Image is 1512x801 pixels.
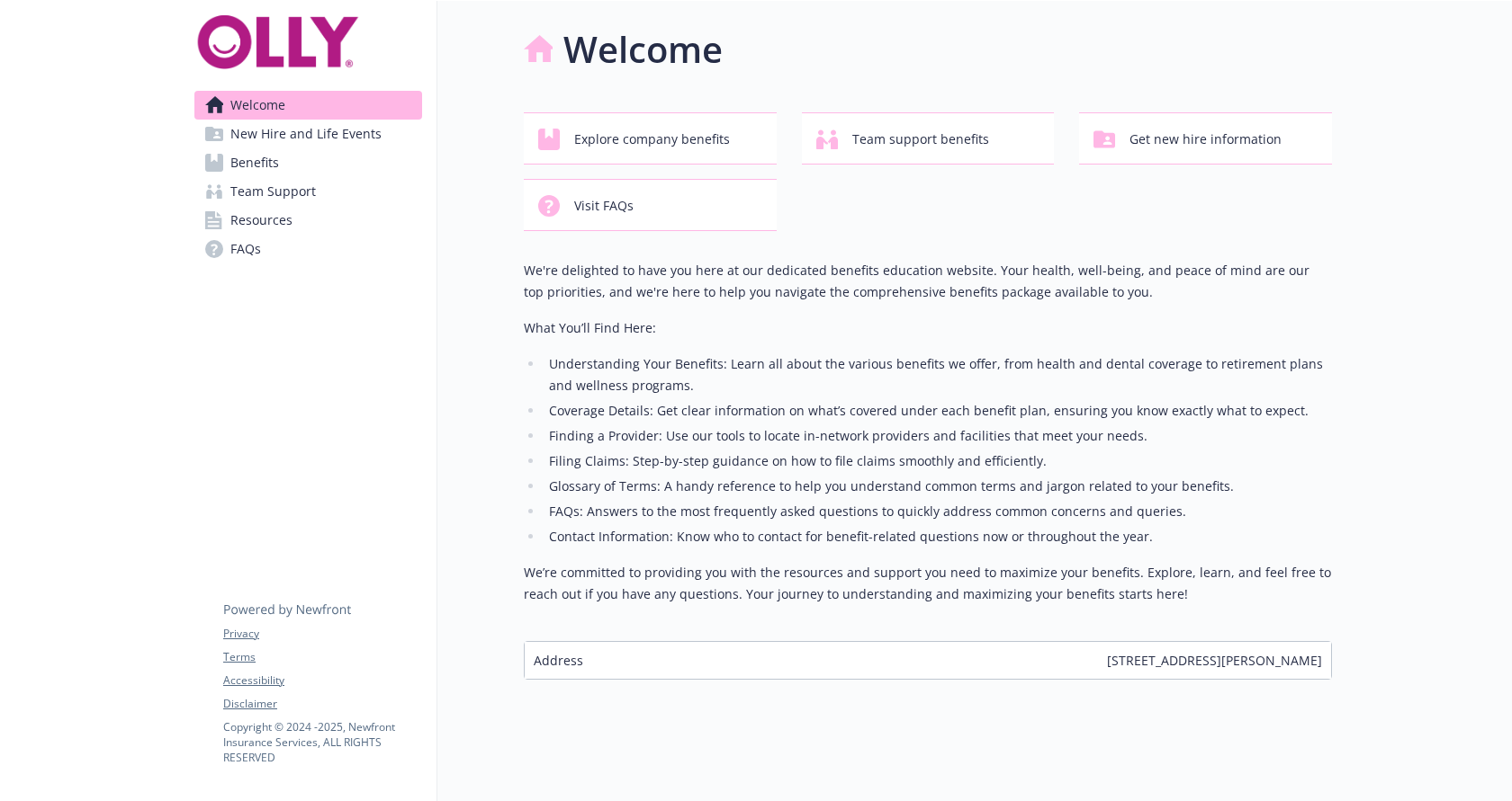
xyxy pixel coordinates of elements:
button: Visit FAQs [524,179,777,231]
a: Resources [194,206,422,235]
a: FAQs [194,235,422,263]
span: Team support benefits [852,122,989,156]
p: What You’ll Find Here: [524,317,1332,339]
button: Explore company benefits [524,112,777,165]
span: Resources [230,206,292,235]
span: Get new hire information [1129,122,1282,156]
a: Disclaimer [223,696,421,712]
span: FAQs [230,235,261,263]
a: Terms [223,649,421,665]
a: Accessibility [223,672,421,689]
li: FAQs: Answers to the most frequently asked questions to quickly address common concerns and queries. [544,501,1332,522]
li: Finding a Provider: Use our tools to locate in-network providers and facilities that meet your ne... [544,425,1332,447]
a: Privacy [223,626,421,642]
li: Understanding Your Benefits: Learn all about the various benefits we offer, from health and denta... [544,353,1332,396]
span: Visit FAQs [574,189,634,223]
span: Explore company benefits [574,122,730,156]
p: Copyright © 2024 - 2025 , Newfront Insurance Services, ALL RIGHTS RESERVED [223,719,421,765]
li: Coverage Details: Get clear information on what’s covered under each benefit plan, ensuring you k... [544,400,1332,422]
li: Glossary of Terms: A handy reference to help you understand common terms and jargon related to yo... [544,476,1332,497]
button: Get new hire information [1079,112,1332,165]
span: New Hire and Life Events [230,120,382,148]
span: [STREET_ADDRESS][PERSON_NAME] [1107,651,1322,670]
h1: Welcome [563,22,723,76]
li: Filing Claims: Step-by-step guidance on how to file claims smoothly and efficiently. [544,450,1332,472]
span: Team Support [230,177,316,206]
p: We're delighted to have you here at our dedicated benefits education website. Your health, well-b... [524,260,1332,303]
span: Address [534,651,583,670]
a: New Hire and Life Events [194,120,422,148]
a: Team Support [194,177,422,206]
a: Benefits [194,148,422,177]
span: Welcome [230,91,285,120]
p: We’re committed to providing you with the resources and support you need to maximize your benefit... [524,562,1332,605]
button: Team support benefits [802,112,1055,165]
a: Welcome [194,91,422,120]
li: Contact Information: Know who to contact for benefit-related questions now or throughout the year. [544,526,1332,547]
span: Benefits [230,148,279,177]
